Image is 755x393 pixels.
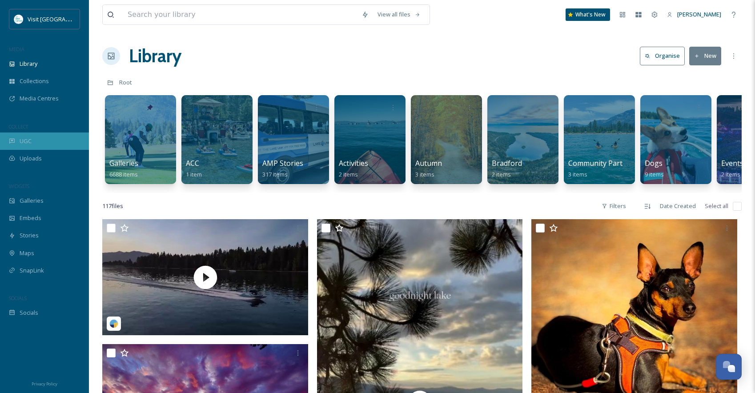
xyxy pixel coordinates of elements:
[32,381,57,387] span: Privacy Policy
[119,77,132,88] a: Root
[20,196,44,205] span: Galleries
[568,159,634,178] a: Community Partner3 items
[20,309,38,317] span: Socials
[262,159,303,178] a: AMP Stories317 items
[568,170,587,178] span: 3 items
[20,77,49,85] span: Collections
[689,47,721,65] button: New
[373,6,425,23] a: View all files
[109,170,138,178] span: 6688 items
[492,159,522,178] a: Bradford2 items
[20,154,42,163] span: Uploads
[109,158,138,168] span: Galleries
[129,43,181,69] a: Library
[186,159,202,178] a: ACC1 item
[339,170,358,178] span: 2 items
[9,123,28,130] span: COLLECT
[339,159,368,178] a: Activities2 items
[9,46,24,52] span: MEDIA
[645,158,663,168] span: Dogs
[262,170,288,178] span: 317 items
[109,159,138,178] a: Galleries6688 items
[492,170,511,178] span: 2 items
[568,158,634,168] span: Community Partner
[20,266,44,275] span: SnapLink
[415,170,434,178] span: 3 items
[123,5,357,24] input: Search your library
[645,170,664,178] span: 9 items
[102,219,308,335] img: thumbnail
[597,197,631,215] div: Filters
[119,78,132,86] span: Root
[415,158,442,168] span: Autumn
[262,158,303,168] span: AMP Stories
[32,378,57,389] a: Privacy Policy
[339,158,368,168] span: Activities
[20,249,34,257] span: Maps
[20,137,32,145] span: UGC
[415,159,442,178] a: Autumn3 items
[655,197,700,215] div: Date Created
[20,60,37,68] span: Library
[102,202,123,210] span: 117 file s
[186,158,199,168] span: ACC
[640,47,685,65] button: Organise
[20,231,39,240] span: Stories
[20,214,41,222] span: Embeds
[716,354,742,380] button: Open Chat
[492,158,522,168] span: Bradford
[721,170,740,178] span: 2 items
[109,319,118,328] img: snapsea-logo.png
[9,295,27,301] span: SOCIALS
[677,10,721,18] span: [PERSON_NAME]
[186,170,202,178] span: 1 item
[645,159,664,178] a: Dogs9 items
[20,94,59,103] span: Media Centres
[14,15,23,24] img: download.jpeg
[9,183,29,189] span: WIDGETS
[705,202,728,210] span: Select all
[663,6,726,23] a: [PERSON_NAME]
[566,8,610,21] a: What's New
[28,15,96,23] span: Visit [GEOGRAPHIC_DATA]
